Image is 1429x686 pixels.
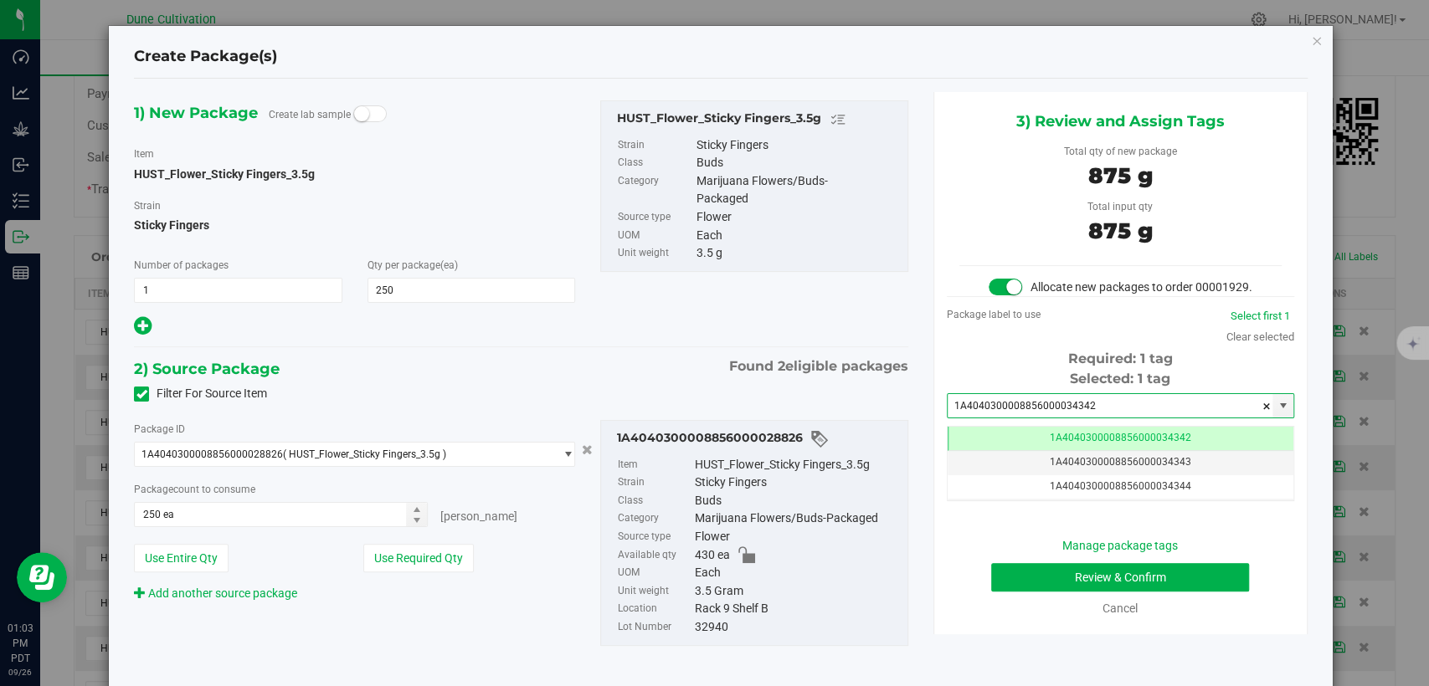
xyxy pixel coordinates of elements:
[135,279,341,302] input: 1
[618,528,691,546] label: Source type
[1087,201,1153,212] span: Total input qty
[618,618,691,637] label: Lot Number
[1068,351,1173,366] span: Required: 1 tag
[134,167,315,181] span: HUST_Flower_Sticky Fingers_3.5g
[368,259,458,271] span: Qty per package
[697,244,898,263] div: 3.5 g
[695,492,899,510] div: Buds
[134,356,280,381] span: 2) Source Package
[135,503,427,526] input: 250 ea
[778,358,785,374] span: 2
[440,259,458,271] span: (ea)
[618,474,691,492] label: Strain
[440,509,517,523] span: [PERSON_NAME]
[695,618,899,637] div: 32940
[617,110,899,130] div: HUST_Flower_Sticky Fingers_3.5g
[948,394,1272,417] input: Starting tag number
[134,423,185,435] span: Package ID
[141,448,283,460] span: 1A4040300008856000028826
[283,448,446,460] span: ( HUST_Flower_Sticky Fingers_3.5g )
[1088,218,1153,244] span: 875 g
[697,172,898,208] div: Marijuana Flowers/Buds-Packaged
[1231,310,1290,322] a: Select first 1
[695,456,899,474] div: HUST_Flower_Sticky Fingers_3.5g
[134,212,575,238] span: Sticky Fingers
[618,492,691,510] label: Class
[134,100,258,125] span: 1) New Package
[134,385,267,402] label: Filter For Source Item
[695,474,899,492] div: Sticky Fingers
[695,546,730,565] span: 430 ea
[1261,394,1271,419] span: clear
[991,563,1249,591] button: Review & Confirm
[1062,539,1178,552] a: Manage package tags
[697,136,898,155] div: Sticky Fingers
[617,429,899,449] div: 1A4040300008856000028826
[618,456,691,474] label: Item
[173,484,199,495] span: count
[695,582,899,601] div: 3.5 Gram
[577,438,598,462] button: Cancel button
[1103,602,1138,615] a: Cancel
[697,208,898,227] div: Flower
[618,564,691,582] label: UOM
[1272,394,1293,417] span: select
[618,208,693,227] label: Source type
[695,509,899,528] div: Marijuana Flowers/Buds-Packaged
[697,154,898,172] div: Buds
[1070,371,1170,387] span: Selected: 1 tag
[134,259,229,271] span: Number of packages
[134,322,152,335] span: Add new output
[17,552,67,602] iframe: Resource center
[1016,109,1225,134] span: 3) Review and Assign Tags
[406,514,427,527] span: Decrease value
[1031,280,1252,294] span: Allocate new packages to order 00001929.
[618,582,691,601] label: Unit weight
[695,528,899,546] div: Flower
[553,443,574,466] span: select
[134,484,255,495] span: Package to consume
[618,136,693,155] label: Strain
[618,227,693,245] label: UOM
[134,198,161,213] label: Strain
[1050,432,1191,443] span: 1A4040300008856000034342
[695,600,899,618] div: Rack 9 Shelf B
[618,244,693,263] label: Unit weight
[1226,330,1294,343] a: Clear selected
[368,279,574,302] input: 250
[618,600,691,618] label: Location
[134,146,154,161] label: Item
[1050,456,1191,468] span: 1A4040300008856000034343
[618,172,693,208] label: Category
[1088,162,1153,189] span: 875 g
[269,102,351,127] label: Create lab sample
[134,586,297,600] a: Add another source package
[134,46,277,68] h4: Create Package(s)
[697,227,898,245] div: Each
[363,544,474,572] button: Use Required Qty
[695,564,899,582] div: Each
[1050,480,1191,492] span: 1A4040300008856000034344
[134,544,229,572] button: Use Entire Qty
[729,356,908,376] span: Found eligible packages
[618,509,691,528] label: Category
[618,154,693,172] label: Class
[947,309,1041,320] span: Package label to use
[406,503,427,515] span: Increase value
[618,546,691,565] label: Available qty
[1064,146,1177,157] span: Total qty of new package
